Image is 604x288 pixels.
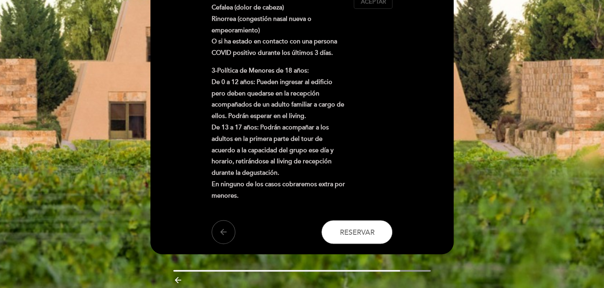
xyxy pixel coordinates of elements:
span: Reservar [340,228,374,237]
i: arrow_backward [173,275,183,285]
button: Reservar [321,220,392,244]
p: 3- De 0 a 12 años: Pueden ingresar al edificio pero deben quedarse en la recepción acompañados de... [212,65,348,202]
strong: Política de Menores de 18 años: [217,67,309,75]
i: arrow_back [219,227,228,237]
button: arrow_back [212,220,235,244]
